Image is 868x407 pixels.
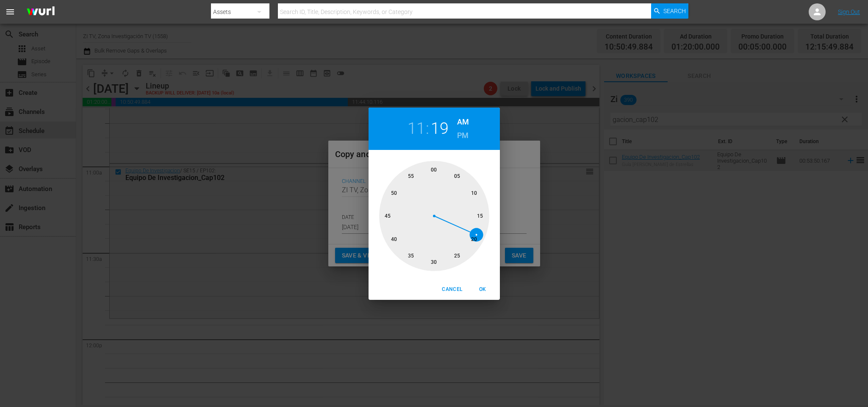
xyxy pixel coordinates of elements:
span: Search [663,3,686,19]
h2: : [426,119,429,138]
img: ans4CAIJ8jUAAAAAAAAAAAAAAAAAAAAAAAAgQb4GAAAAAAAAAAAAAAAAAAAAAAAAJMjXAAAAAAAAAAAAAAAAAAAAAAAAgAT5G... [20,2,61,22]
span: OK [473,285,493,294]
button: OK [469,282,496,296]
a: Sign Out [838,8,860,15]
span: menu [5,7,15,17]
button: AM [457,115,469,129]
button: 19 [431,119,448,138]
button: 11 [408,119,425,138]
button: PM [457,129,469,142]
button: Cancel [438,282,466,296]
span: Cancel [442,285,462,294]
